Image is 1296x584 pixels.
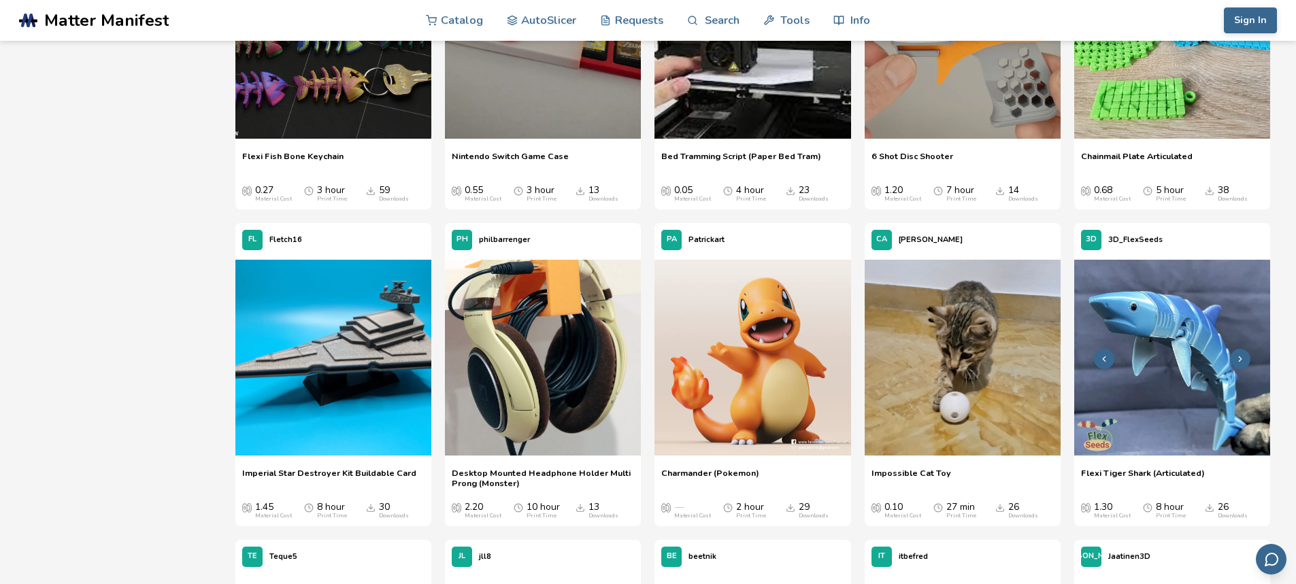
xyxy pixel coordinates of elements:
[667,235,677,244] span: PA
[1008,513,1038,519] div: Downloads
[465,185,501,203] div: 0.55
[1156,502,1186,519] div: 8 hour
[1008,185,1038,203] div: 14
[1156,185,1186,203] div: 5 hour
[379,513,409,519] div: Downloads
[242,468,416,488] a: Imperial Star Destroyer Kit Buildable Card
[899,549,928,564] p: itbefred
[1008,502,1038,519] div: 26
[1081,502,1091,513] span: Average Cost
[588,185,618,203] div: 13
[871,185,881,196] span: Average Cost
[255,513,292,519] div: Material Cost
[884,196,921,203] div: Material Cost
[1108,233,1163,247] p: 3D_FlexSeeds
[242,151,344,171] a: Flexi Fish Bone Keychain
[452,502,461,513] span: Average Cost
[1094,185,1131,203] div: 0.68
[786,502,795,513] span: Downloads
[465,196,501,203] div: Material Cost
[736,502,766,519] div: 2 hour
[366,185,376,196] span: Downloads
[1081,151,1193,171] span: Chainmail Plate Articulated
[452,185,461,196] span: Average Cost
[379,185,409,203] div: 59
[379,502,409,519] div: 30
[688,549,716,564] p: beetnik
[876,235,887,244] span: CA
[269,549,297,564] p: Teque5
[1218,185,1248,203] div: 38
[465,502,501,519] div: 2.20
[479,549,491,564] p: jll8
[884,513,921,519] div: Material Cost
[588,196,618,203] div: Downloads
[1059,552,1123,561] span: [PERSON_NAME]
[452,151,569,171] span: Nintendo Switch Game Case
[661,502,671,513] span: Average Cost
[871,151,953,171] a: 6 Shot Disc Shooter
[317,513,347,519] div: Print Time
[1094,196,1131,203] div: Material Cost
[1205,185,1214,196] span: Downloads
[1256,544,1286,574] button: Send feedback via email
[799,513,829,519] div: Downloads
[527,502,560,519] div: 10 hour
[667,552,677,561] span: BE
[379,196,409,203] div: Downloads
[1094,513,1131,519] div: Material Cost
[946,502,976,519] div: 27 min
[899,233,963,247] p: [PERSON_NAME]
[317,196,347,203] div: Print Time
[674,196,711,203] div: Material Cost
[452,468,634,488] a: Desktop Mounted Headphone Holder Multi Prong (Monster)
[878,552,885,561] span: IT
[1143,502,1152,513] span: Average Print Time
[514,502,523,513] span: Average Print Time
[1156,196,1186,203] div: Print Time
[723,185,733,196] span: Average Print Time
[661,151,821,171] span: Bed Tramming Script (Paper Bed Tram)
[661,468,759,488] span: Charmander (Pokemon)
[995,502,1005,513] span: Downloads
[576,502,585,513] span: Downloads
[576,185,585,196] span: Downloads
[871,502,881,513] span: Average Cost
[723,502,733,513] span: Average Print Time
[1008,196,1038,203] div: Downloads
[1218,196,1248,203] div: Downloads
[674,502,684,513] span: —
[1143,185,1152,196] span: Average Print Time
[1108,549,1150,564] p: Jaatinen3D
[366,502,376,513] span: Downloads
[884,185,921,203] div: 1.20
[255,196,292,203] div: Material Cost
[456,235,468,244] span: PH
[799,502,829,519] div: 29
[1081,185,1091,196] span: Average Cost
[933,502,943,513] span: Average Print Time
[799,185,829,203] div: 23
[674,513,711,519] div: Material Cost
[995,185,1005,196] span: Downloads
[884,502,921,519] div: 0.10
[799,196,829,203] div: Downloads
[1086,235,1097,244] span: 3D
[1224,7,1277,33] button: Sign In
[688,233,725,247] p: Patrickart
[588,513,618,519] div: Downloads
[255,185,292,203] div: 0.27
[1156,513,1186,519] div: Print Time
[736,513,766,519] div: Print Time
[242,502,252,513] span: Average Cost
[946,513,976,519] div: Print Time
[1081,468,1205,488] a: Flexi Tiger Shark (Articulated)
[871,468,951,488] a: Impossible Cat Toy
[527,196,556,203] div: Print Time
[736,185,766,203] div: 4 hour
[527,185,556,203] div: 3 hour
[255,502,292,519] div: 1.45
